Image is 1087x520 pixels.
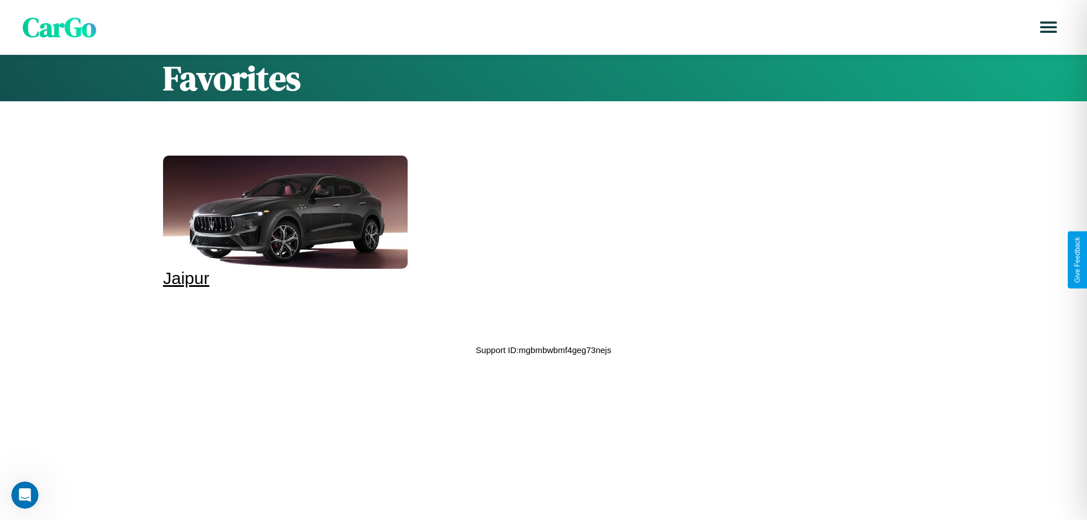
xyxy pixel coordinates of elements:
iframe: Intercom live chat [11,482,38,509]
p: Support ID: mgbmbwbmf4geg73nejs [476,342,611,358]
button: Open menu [1033,11,1064,43]
h1: Favorites [163,55,924,101]
div: Give Feedback [1073,237,1081,283]
div: Jaipur [163,269,408,288]
span: CarGo [23,8,96,46]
